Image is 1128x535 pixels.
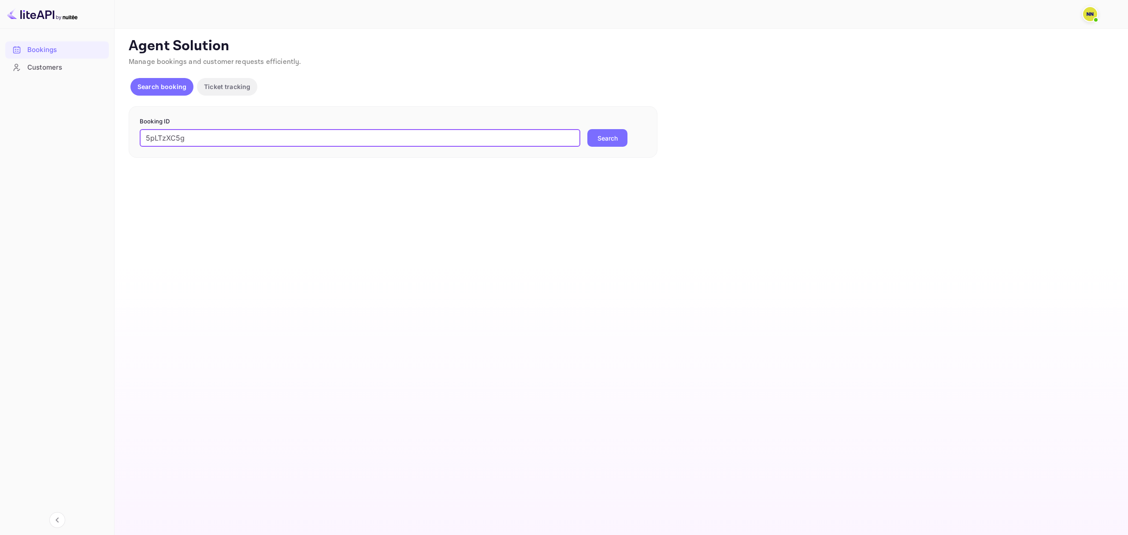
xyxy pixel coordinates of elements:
[587,129,627,147] button: Search
[5,59,109,76] div: Customers
[7,7,78,21] img: LiteAPI logo
[5,41,109,58] a: Bookings
[137,82,186,91] p: Search booking
[5,59,109,75] a: Customers
[1083,7,1097,21] img: N/A N/A
[49,512,65,528] button: Collapse navigation
[5,41,109,59] div: Bookings
[140,117,646,126] p: Booking ID
[129,37,1112,55] p: Agent Solution
[204,82,250,91] p: Ticket tracking
[129,57,301,67] span: Manage bookings and customer requests efficiently.
[27,63,104,73] div: Customers
[140,129,580,147] input: Enter Booking ID (e.g., 63782194)
[27,45,104,55] div: Bookings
